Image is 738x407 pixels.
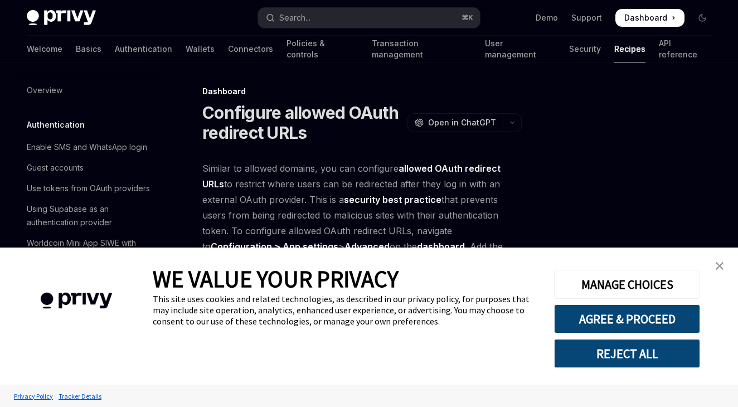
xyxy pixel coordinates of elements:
[27,161,84,175] div: Guest accounts
[554,270,700,299] button: MANAGE CHOICES
[186,36,215,62] a: Wallets
[18,137,161,157] a: Enable SMS and WhatsApp login
[708,255,731,277] a: close banner
[716,262,724,270] img: close banner
[614,36,645,62] a: Recipes
[115,36,172,62] a: Authentication
[202,103,403,143] h1: Configure allowed OAuth redirect URLs
[693,9,711,27] button: Toggle dark mode
[27,236,154,263] div: Worldcoin Mini App SIWE with Privy
[569,36,601,62] a: Security
[56,386,104,406] a: Tracker Details
[11,386,56,406] a: Privacy Policy
[211,241,338,252] strong: Configuration > App settings
[258,8,480,28] button: Open search
[27,118,85,132] h5: Authentication
[615,9,684,27] a: Dashboard
[153,264,399,293] span: WE VALUE YOUR PRIVACY
[18,178,161,198] a: Use tokens from OAuth providers
[18,80,161,100] a: Overview
[279,11,310,25] div: Search...
[202,161,522,270] span: Similar to allowed domains, you can configure to restrict where users can be redirected after the...
[659,36,711,62] a: API reference
[344,194,441,205] strong: security best practice
[18,199,161,232] a: Using Supabase as an authentication provider
[27,36,62,62] a: Welcome
[202,86,522,97] div: Dashboard
[228,36,273,62] a: Connectors
[27,202,154,229] div: Using Supabase as an authentication provider
[153,293,537,327] div: This site uses cookies and related technologies, as described in our privacy policy, for purposes...
[428,117,496,128] span: Open in ChatGPT
[372,36,472,62] a: Transaction management
[624,12,667,23] span: Dashboard
[27,84,62,97] div: Overview
[536,12,558,23] a: Demo
[554,304,700,333] button: AGREE & PROCEED
[485,36,556,62] a: User management
[18,158,161,178] a: Guest accounts
[407,113,503,132] button: Open in ChatGPT
[287,36,358,62] a: Policies & controls
[76,36,101,62] a: Basics
[417,241,465,253] a: dashboard
[27,10,96,26] img: dark logo
[462,13,473,22] span: ⌘ K
[554,339,700,368] button: REJECT ALL
[571,12,602,23] a: Support
[18,233,161,267] a: Worldcoin Mini App SIWE with Privy
[27,140,147,154] div: Enable SMS and WhatsApp login
[27,182,150,195] div: Use tokens from OAuth providers
[17,277,136,325] img: company logo
[344,241,390,252] strong: Advanced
